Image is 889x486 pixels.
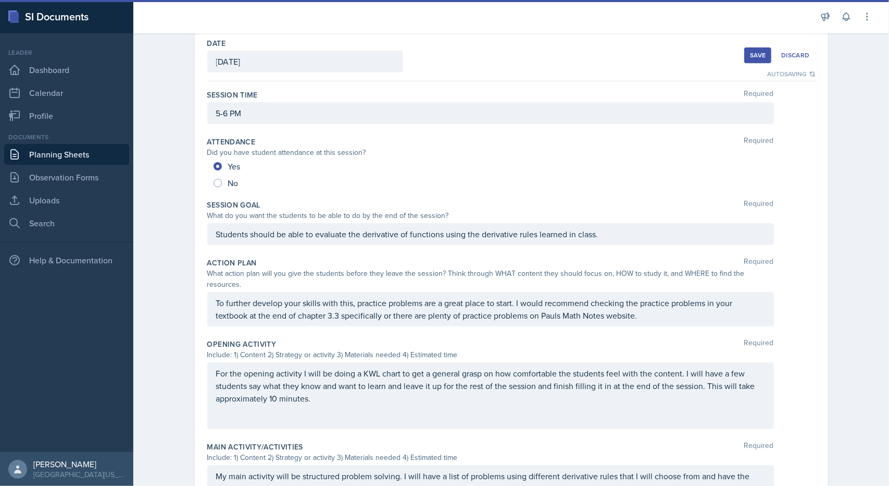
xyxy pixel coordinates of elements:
label: Session Goal [207,200,260,210]
label: Attendance [207,137,256,147]
div: [PERSON_NAME] [33,459,125,469]
a: Profile [4,105,129,126]
span: Required [744,442,774,452]
span: No [228,178,239,188]
span: Required [744,339,774,349]
span: Yes [228,161,241,172]
p: To further develop your skills with this, practice problems are a great place to start. I would r... [216,297,765,322]
label: Opening Activity [207,339,277,349]
a: Planning Sheets [4,144,129,165]
a: Observation Forms [4,167,129,188]
label: Action Plan [207,258,257,268]
a: Calendar [4,82,129,103]
span: Required [744,90,774,100]
p: 5-6 PM [216,107,765,119]
a: Search [4,213,129,234]
div: Discard [781,51,809,59]
div: Save [750,51,766,59]
p: Students should be able to evaluate the derivative of functions using the derivative rules learne... [216,228,765,240]
div: Documents [4,132,129,142]
a: Uploads [4,190,129,211]
div: What do you want the students to be able to do by the end of the session? [207,210,774,221]
p: For the opening activity I will be doing a KWL chart to get a general grasp on how comfortable th... [216,367,765,405]
span: Required [744,200,774,210]
button: Discard [775,47,815,63]
span: Required [744,137,774,147]
a: Dashboard [4,59,129,80]
span: Required [744,258,774,268]
div: Help & Documentation [4,250,129,271]
label: Date [207,38,226,48]
div: Did you have student attendance at this session? [207,147,774,158]
label: Session Time [207,90,258,100]
div: Include: 1) Content 2) Strategy or activity 3) Materials needed 4) Estimated time [207,452,774,463]
label: Main Activity/Activities [207,442,303,452]
div: [GEOGRAPHIC_DATA][US_STATE] in [GEOGRAPHIC_DATA] [33,469,125,480]
div: Include: 1) Content 2) Strategy or activity 3) Materials needed 4) Estimated time [207,349,774,360]
button: Save [744,47,771,63]
div: Leader [4,48,129,57]
div: Autosaving [768,69,816,79]
div: What action plan will you give the students before they leave the session? Think through WHAT con... [207,268,774,290]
